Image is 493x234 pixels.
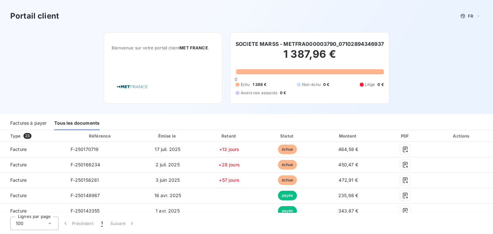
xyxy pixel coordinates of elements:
[5,192,60,199] span: Facture
[5,146,60,153] span: Facture
[302,82,321,88] span: Non-échu
[10,117,47,130] div: Factures à payer
[54,117,99,130] div: Tous les documents
[71,146,99,152] span: F-250170719
[278,191,297,200] span: payée
[107,217,139,230] button: Suivant
[201,133,257,139] div: Retard
[219,146,239,152] span: +13 jours
[10,10,59,22] h3: Portail client
[432,133,492,139] div: Actions
[236,40,384,48] h6: SOCIETE MARSS - METFRA000003790_07102894346937
[241,90,277,96] span: Avoirs non associés
[16,220,23,227] span: 100
[71,208,100,213] span: F-250143355
[338,146,358,152] span: 464,58 €
[5,208,60,214] span: Facture
[156,177,180,183] span: 3 juin 2025
[365,82,375,88] span: Litige
[101,220,103,227] span: 1
[179,45,208,50] span: MET FRANCE
[323,82,329,88] span: 0 €
[278,206,297,216] span: payée
[112,78,153,96] img: Company logo
[219,177,239,183] span: +57 jours
[155,146,180,152] span: 17 juil. 2025
[154,193,181,198] span: 16 avr. 2025
[58,217,97,230] button: Précédent
[97,217,107,230] button: 1
[260,133,315,139] div: Statut
[23,133,31,139] span: 23
[377,82,384,88] span: 0 €
[278,175,297,185] span: échue
[278,145,297,154] span: échue
[71,193,100,198] span: F-250148967
[89,133,111,138] div: Référence
[156,162,180,167] span: 2 juil. 2025
[253,82,267,88] span: 1 388 €
[339,177,358,183] span: 472,91 €
[5,162,60,168] span: Facture
[71,162,100,167] span: F-250166234
[236,48,384,67] h2: 1 387,96 €
[156,208,180,213] span: 1 avr. 2025
[235,77,237,82] span: 0
[338,208,358,213] span: 343,67 €
[5,177,60,183] span: Facture
[241,82,250,88] span: Échu
[317,133,379,139] div: Montant
[112,45,214,50] span: Bienvenue sur votre portail client .
[280,90,286,96] span: 0 €
[278,160,297,170] span: échue
[338,162,358,167] span: 450,47 €
[338,193,358,198] span: 235,98 €
[71,177,99,183] span: F-250158281
[137,133,198,139] div: Émise le
[219,162,239,167] span: +28 jours
[468,13,473,19] span: FR
[382,133,429,139] div: PDF
[6,133,64,139] div: Type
